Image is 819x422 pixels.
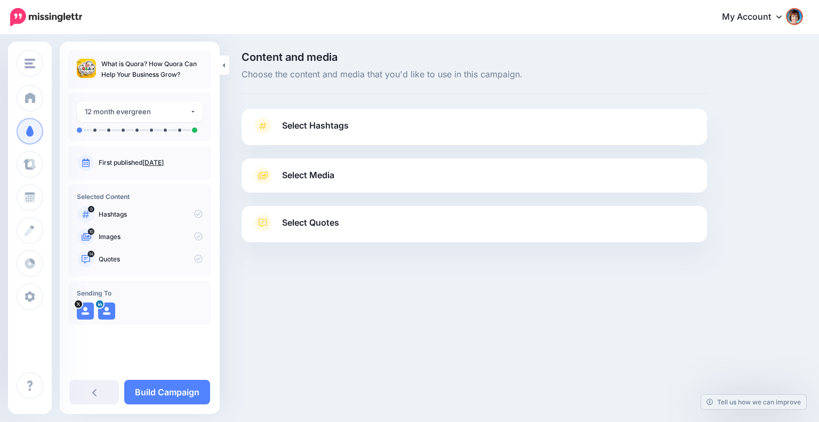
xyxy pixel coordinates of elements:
[85,106,190,118] div: 12 month evergreen
[98,302,115,320] img: user_default_image.png
[77,289,203,297] h4: Sending To
[88,251,95,257] span: 14
[77,193,203,201] h4: Selected Content
[99,232,203,242] p: Images
[701,395,806,409] a: Tell us how we can improve
[282,168,334,182] span: Select Media
[99,158,203,168] p: First published
[77,302,94,320] img: user_default_image.png
[88,228,94,235] span: 10
[252,167,696,184] a: Select Media
[77,59,96,78] img: 567a56d8f1fc26bb6f9b8b08bd137f05_thumb.jpg
[99,254,203,264] p: Quotes
[711,4,803,30] a: My Account
[99,210,203,219] p: Hashtags
[252,214,696,242] a: Select Quotes
[282,216,339,230] span: Select Quotes
[88,206,94,212] span: 0
[282,118,349,133] span: Select Hashtags
[142,158,164,166] a: [DATE]
[242,68,707,82] span: Choose the content and media that you'd like to use in this campaign.
[101,59,203,80] p: What is Quora? How Quora Can Help Your Business Grow?
[252,117,696,145] a: Select Hashtags
[25,59,35,68] img: menu.png
[77,101,203,122] button: 12 month evergreen
[10,8,82,26] img: Missinglettr
[242,52,707,62] span: Content and media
